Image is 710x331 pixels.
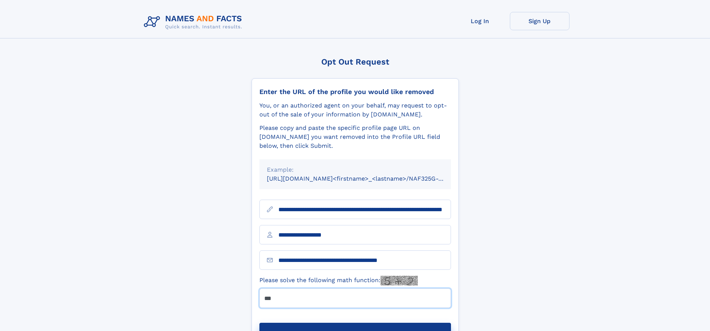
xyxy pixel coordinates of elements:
[259,88,451,96] div: Enter the URL of the profile you would like removed
[252,57,459,66] div: Opt Out Request
[510,12,569,30] a: Sign Up
[267,165,444,174] div: Example:
[259,124,451,150] div: Please copy and paste the specific profile page URL on [DOMAIN_NAME] you want removed into the Pr...
[450,12,510,30] a: Log In
[141,12,248,32] img: Logo Names and Facts
[259,276,418,285] label: Please solve the following math function:
[267,175,465,182] small: [URL][DOMAIN_NAME]<firstname>_<lastname>/NAF325G-xxxxxxxx
[259,101,451,119] div: You, or an authorized agent on your behalf, may request to opt-out of the sale of your informatio...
